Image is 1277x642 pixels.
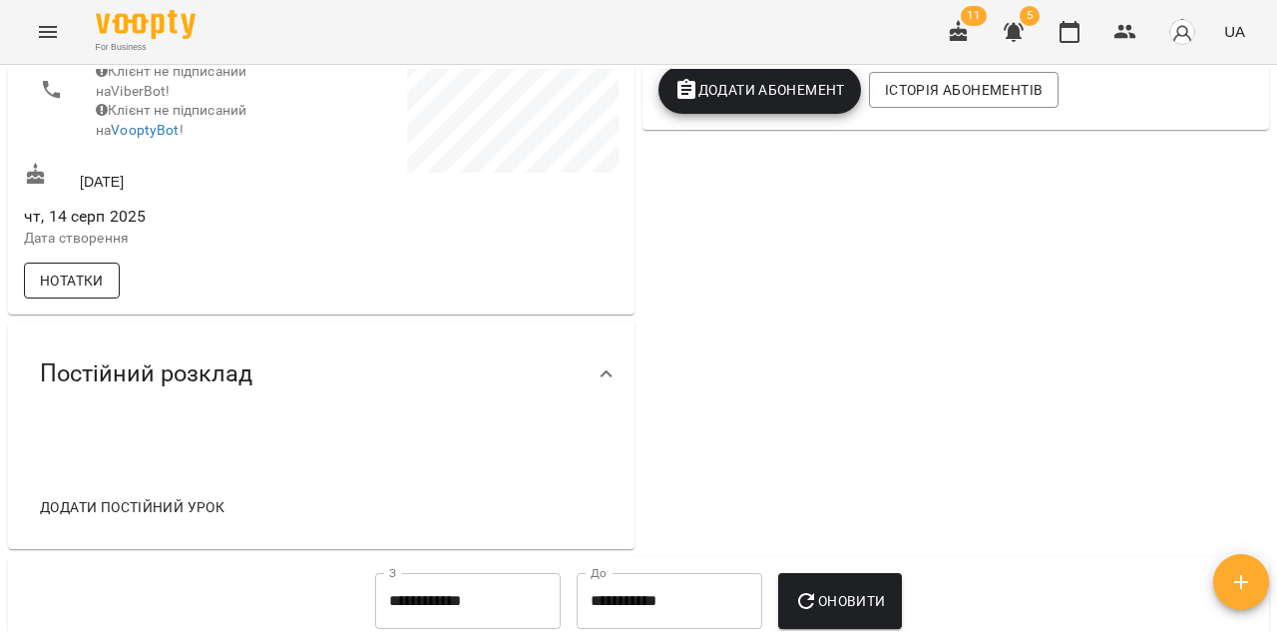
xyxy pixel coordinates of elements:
[778,573,901,629] button: Оновити
[40,358,252,389] span: Постійний розклад
[1168,18,1196,46] img: avatar_s.png
[111,122,179,138] a: VooptyBot
[1020,6,1040,26] span: 5
[24,205,317,229] span: чт, 14 серп 2025
[96,41,196,54] span: For Business
[1224,21,1245,42] span: UA
[40,269,104,293] span: Нотатки
[24,8,72,56] button: Menu
[1216,13,1253,50] button: UA
[885,78,1043,102] span: Історія абонементів
[24,263,120,299] button: Нотатки
[96,102,246,138] span: Клієнт не підписаний на !
[674,78,845,102] span: Додати Абонемент
[32,489,232,525] button: Додати постійний урок
[658,66,861,114] button: Додати Абонемент
[96,63,246,99] span: Клієнт не підписаний на ViberBot!
[794,589,885,613] span: Оновити
[96,10,196,39] img: Voopty Logo
[8,322,635,425] div: Постійний розклад
[869,72,1059,108] button: Історія абонементів
[961,6,987,26] span: 11
[20,159,321,196] div: [DATE]
[40,495,224,519] span: Додати постійний урок
[24,229,317,249] p: Дата створення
